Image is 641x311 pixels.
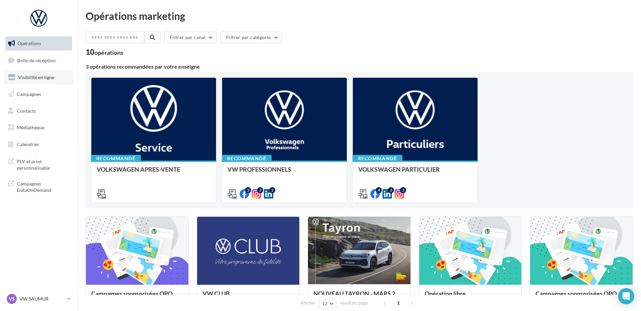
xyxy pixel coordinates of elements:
[376,187,382,193] div: 4
[4,104,73,118] a: Contacts
[313,290,405,304] div: NOUVEAU TAYRON - MARS 2025
[9,296,15,302] span: VS
[4,120,73,135] a: Médiathèque
[227,166,341,179] div: VW PROFESSIONNELS
[17,108,36,113] span: Contacts
[222,155,272,162] div: Recommandé
[536,290,627,304] div: Campagnes sponsorisées OPO
[353,155,402,162] div: Recommandé
[388,187,394,193] div: 3
[618,288,634,304] div: Open Intercom Messenger
[300,300,315,306] span: Afficher
[17,157,69,171] span: PLV et print personnalisable
[164,32,217,43] button: Filtrer par canal
[4,36,73,50] a: Opérations
[17,91,41,97] span: Campagnes
[17,125,44,130] span: Médiathèque
[340,300,368,306] span: résultats/page
[20,296,64,302] p: VW SAUMUR
[86,11,633,21] div: Opérations marketing
[220,32,282,43] button: Filtrer par catégorie
[4,154,73,174] a: PLV et print personnalisable
[17,141,39,147] span: Calendrier
[4,70,73,84] a: Visibilité en ligne
[319,299,336,308] button: 12
[245,187,251,193] div: 2
[5,292,72,305] a: VS VW SAUMUR
[400,187,406,193] div: 2
[17,57,56,63] span: Boîte de réception
[97,166,211,179] div: VOLKSWAGEN APRES-VENTE
[86,48,123,56] div: 10
[86,64,633,69] div: 3 opérations recommandées par votre enseigne
[91,155,141,162] div: Recommandé
[257,187,263,193] div: 2
[425,290,516,304] div: Opération libre
[203,290,294,304] div: VW CLUB
[322,301,328,306] span: 12
[91,290,183,304] div: Campagnes sponsorisées OPO Septembre
[269,187,275,193] div: 2
[18,74,54,80] span: Visibilité en ligne
[4,53,73,68] a: Boîte de réception
[4,137,73,151] a: Calendrier
[393,298,404,308] span: 1
[358,166,472,179] div: VOLKSWAGEN PARTICULIER
[4,176,73,196] a: Campagnes DataOnDemand
[17,179,69,194] span: Campagnes DataOnDemand
[18,40,41,46] span: Opérations
[4,87,73,101] a: Campagnes
[94,49,123,56] div: opérations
